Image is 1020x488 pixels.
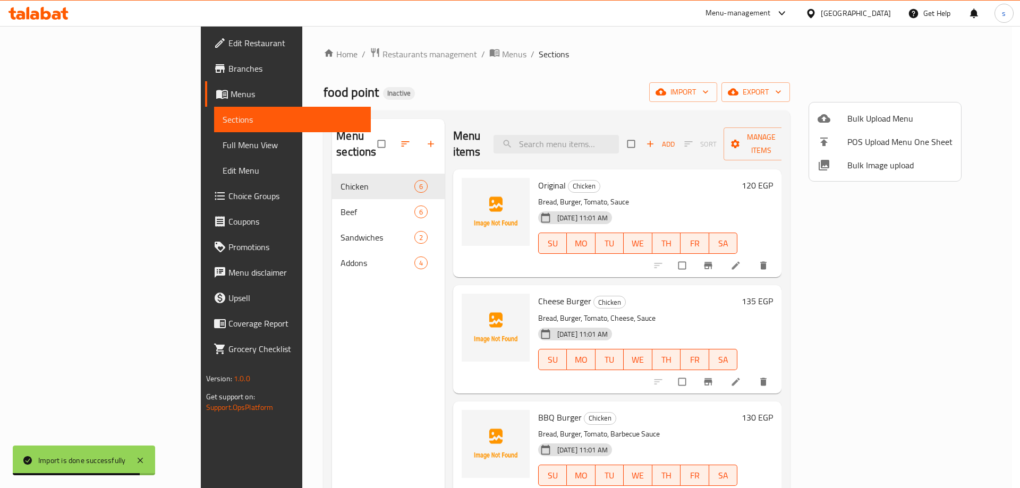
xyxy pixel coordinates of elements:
[38,455,125,466] div: Import is done successfully
[847,135,953,148] span: POS Upload Menu One Sheet
[809,130,961,153] li: POS Upload Menu One Sheet
[847,112,953,125] span: Bulk Upload Menu
[809,107,961,130] li: Upload bulk menu
[847,159,953,172] span: Bulk Image upload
